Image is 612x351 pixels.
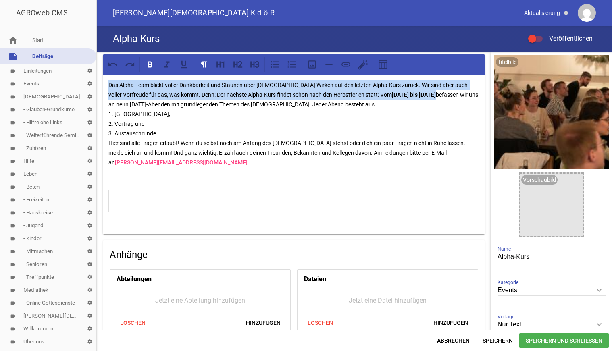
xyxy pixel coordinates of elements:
[10,223,15,228] i: label
[298,289,478,312] div: Jetzt eine Datei hinzufügen
[83,64,96,77] i: settings
[10,210,15,216] i: label
[113,316,152,330] span: Löschen
[10,326,15,332] i: label
[113,9,277,17] span: [PERSON_NAME][DEMOGRAPHIC_DATA] K.d.ö.R.
[10,133,15,138] i: label
[83,77,96,90] i: settings
[476,333,519,348] span: Speichern
[83,142,96,155] i: settings
[8,52,18,61] i: note
[593,318,606,331] i: keyboard_arrow_down
[431,333,476,348] span: Abbrechen
[8,35,18,45] i: home
[10,185,15,190] i: label
[113,32,160,45] h4: Alpha-Kurs
[83,219,96,232] i: settings
[110,248,478,261] h4: Anhänge
[10,339,15,345] i: label
[10,172,15,177] i: label
[239,316,287,330] span: Hinzufügen
[83,271,96,284] i: settings
[10,236,15,241] i: label
[83,309,96,322] i: settings
[10,120,15,125] i: label
[10,159,15,164] i: label
[10,94,15,100] i: label
[83,116,96,129] i: settings
[10,275,15,280] i: label
[10,262,15,267] i: label
[108,80,479,167] p: Das Alpha-Team blickt voller Dankbarkeit und Staunen über [DEMOGRAPHIC_DATA] Wirken auf den letzt...
[83,245,96,258] i: settings
[83,181,96,193] i: settings
[83,193,96,206] i: settings
[427,316,475,330] span: Hinzufügen
[83,322,96,335] i: settings
[539,35,593,42] span: Veröffentlichen
[519,333,609,348] span: Speichern und Schließen
[115,159,248,166] a: [PERSON_NAME][EMAIL_ADDRESS][DOMAIN_NAME]
[83,284,96,297] i: settings
[10,314,15,319] i: label
[301,316,339,330] span: Löschen
[83,297,96,309] i: settings
[10,146,15,151] i: label
[392,91,436,98] strong: [DATE] bis [DATE]
[83,168,96,181] i: settings
[83,258,96,271] i: settings
[10,249,15,254] i: label
[83,90,96,103] i: settings
[304,273,326,286] h4: Dateien
[10,301,15,306] i: label
[521,175,558,185] div: Vorschaubild
[83,155,96,168] i: settings
[10,81,15,87] i: label
[10,69,15,74] i: label
[83,232,96,245] i: settings
[10,107,15,112] i: label
[110,289,290,312] div: Jetzt eine Abteilung hinzufügen
[83,129,96,142] i: settings
[10,197,15,203] i: label
[83,103,96,116] i: settings
[593,284,606,297] i: keyboard_arrow_down
[496,57,518,67] div: Titelbild
[83,206,96,219] i: settings
[117,273,152,286] h4: Abteilungen
[83,335,96,348] i: settings
[10,288,15,293] i: label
